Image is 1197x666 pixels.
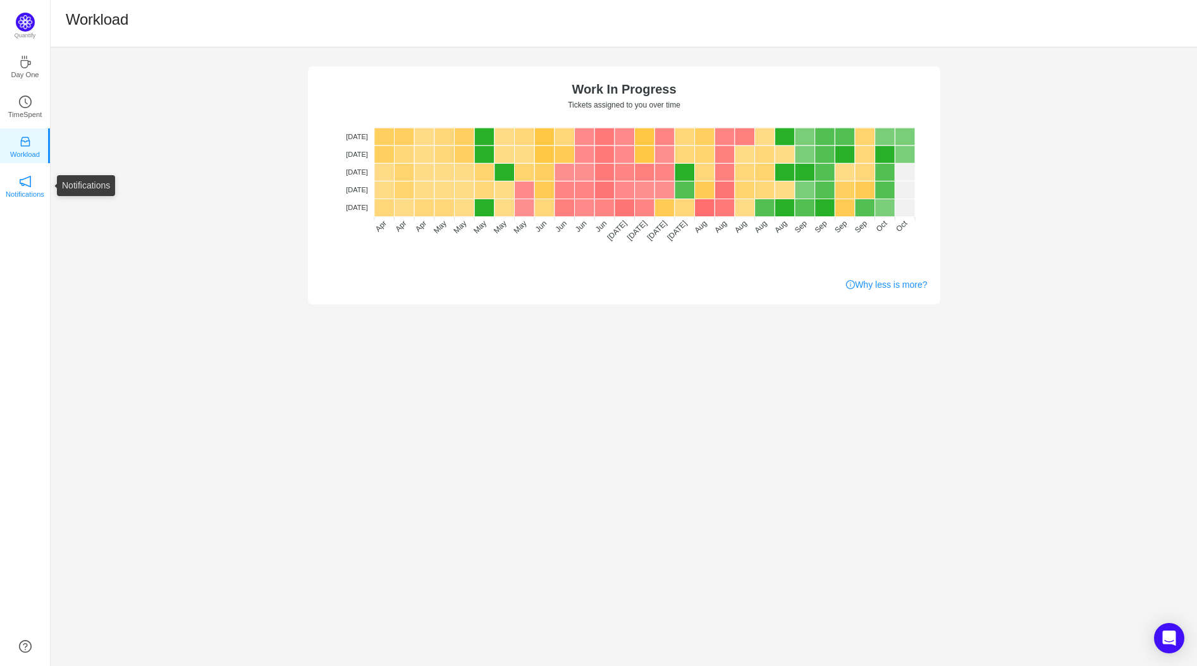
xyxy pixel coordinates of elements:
tspan: Jun [574,219,589,234]
tspan: Sep [792,219,808,235]
tspan: [DATE] [625,219,649,242]
i: icon: inbox [19,135,32,148]
p: TimeSpent [8,109,42,120]
a: icon: question-circle [19,640,32,653]
tspan: Aug [752,219,768,235]
div: Open Intercom Messenger [1154,623,1184,653]
i: icon: notification [19,175,32,188]
p: Quantify [15,32,36,40]
tspan: [DATE] [605,219,629,242]
h1: Workload [66,10,128,29]
tspan: Apr [373,219,388,233]
p: Workload [10,149,40,160]
tspan: Apr [393,219,408,233]
a: Why less is more? [846,278,927,292]
tspan: May [472,219,488,235]
tspan: May [491,219,508,235]
a: icon: coffeeDay One [19,59,32,72]
a: icon: notificationNotifications [19,179,32,192]
tspan: [DATE] [346,133,368,140]
tspan: Jun [553,219,568,234]
tspan: Sep [813,219,828,235]
tspan: Aug [692,219,708,235]
tspan: [DATE] [346,186,368,194]
p: Day One [11,69,39,80]
i: icon: clock-circle [19,96,32,108]
text: Work In Progress [572,82,676,96]
tspan: May [512,219,528,235]
tspan: Aug [732,219,748,235]
tspan: May [451,219,468,235]
tspan: [DATE] [346,204,368,211]
a: icon: clock-circleTimeSpent [19,99,32,112]
p: Notifications [6,188,44,200]
tspan: Sep [833,219,849,235]
tspan: Oct [874,218,889,233]
i: icon: info-circle [846,280,855,289]
tspan: [DATE] [645,219,668,242]
tspan: Jun [533,219,548,234]
tspan: [DATE] [346,168,368,176]
tspan: Oct [894,218,909,233]
tspan: Aug [713,219,728,235]
tspan: Apr [414,219,428,233]
a: icon: inboxWorkload [19,139,32,152]
text: Tickets assigned to you over time [568,101,680,109]
i: icon: coffee [19,56,32,68]
img: Quantify [16,13,35,32]
tspan: Aug [773,219,789,235]
tspan: Sep [852,219,868,235]
tspan: [DATE] [665,219,689,242]
tspan: [DATE] [346,151,368,158]
tspan: May [431,219,448,235]
tspan: Jun [593,219,608,234]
